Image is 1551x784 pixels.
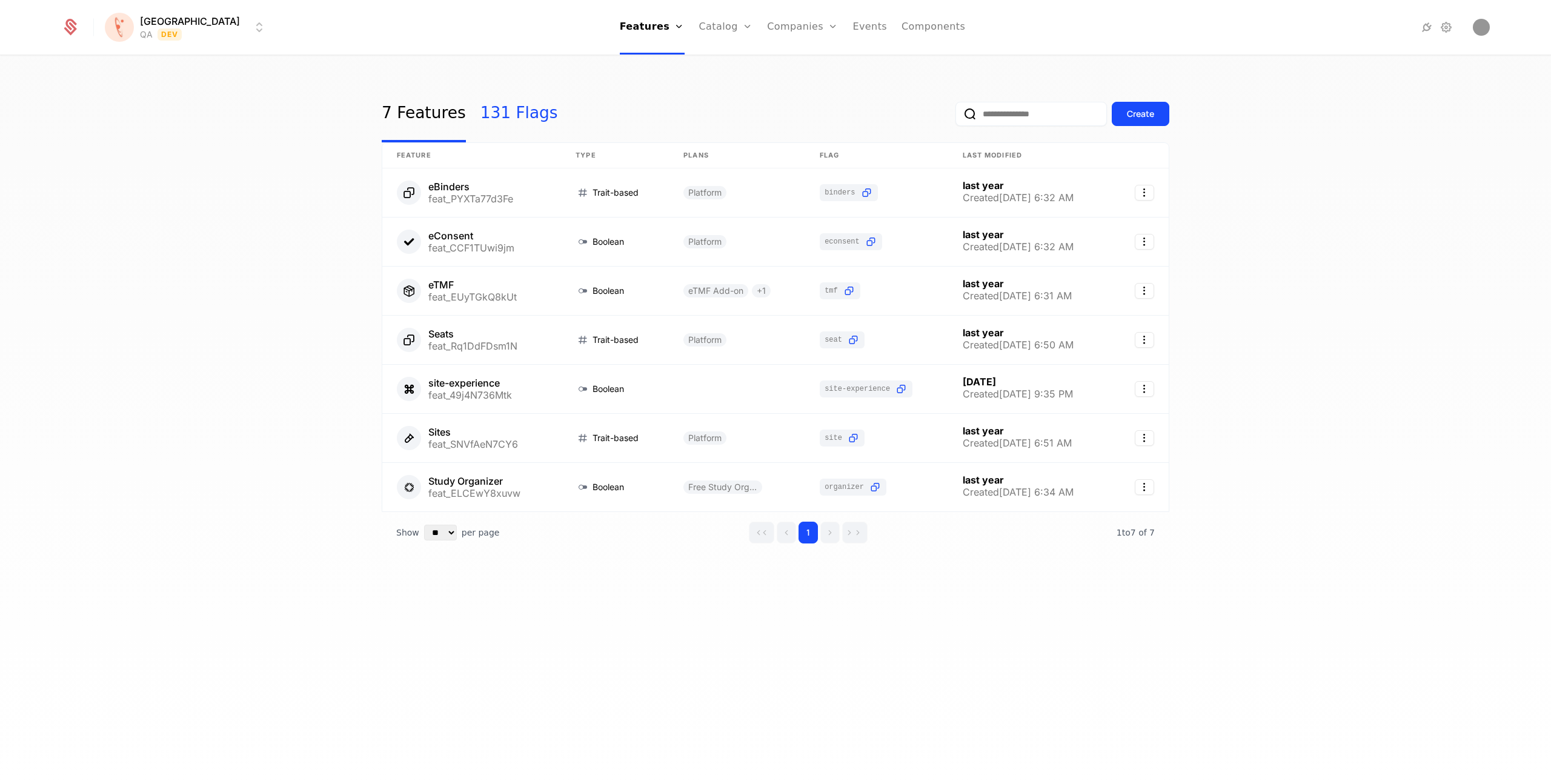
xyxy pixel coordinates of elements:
[1135,332,1154,348] button: Select action
[820,522,840,543] button: Go to next page
[1135,234,1154,250] button: Select action
[561,143,669,168] th: Type
[105,13,134,42] img: Florence
[1112,102,1169,126] button: Create
[1117,528,1155,537] span: 7
[424,525,457,540] select: Select page size
[948,143,1112,168] th: Last Modified
[1439,20,1453,35] a: Settings
[108,14,267,41] button: Select environment
[140,28,153,41] div: QA
[1135,381,1154,397] button: Select action
[462,527,500,539] span: per page
[669,143,805,168] th: Plans
[140,14,240,28] span: [GEOGRAPHIC_DATA]
[1473,19,1490,36] button: Open user button
[1420,20,1434,35] a: Integrations
[382,143,561,168] th: Feature
[805,143,948,168] th: Flag
[777,522,796,543] button: Go to previous page
[799,522,818,543] button: Go to page 1
[1135,430,1154,446] button: Select action
[480,85,558,142] a: 131 Flags
[382,512,1169,553] div: Table pagination
[382,85,466,142] a: 7 Features
[1473,19,1490,36] img: Darko Milosevic
[749,522,868,543] div: Page navigation
[1127,108,1154,120] div: Create
[1117,528,1149,537] span: 1 to 7 of
[1135,185,1154,201] button: Select action
[1135,479,1154,495] button: Select action
[842,522,868,543] button: Go to last page
[1135,283,1154,299] button: Select action
[396,527,419,539] span: Show
[158,28,182,41] span: Dev
[749,522,774,543] button: Go to first page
